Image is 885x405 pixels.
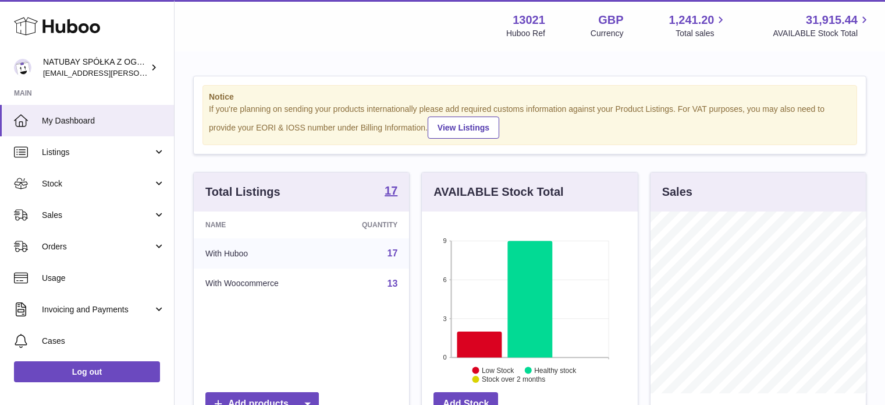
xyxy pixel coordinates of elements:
span: 1,241.20 [669,12,715,28]
div: Currency [591,28,624,39]
text: 9 [443,237,447,244]
strong: 17 [385,185,397,196]
a: 17 [388,248,398,258]
span: Total sales [676,28,727,39]
text: Low Stock [482,366,514,374]
strong: GBP [598,12,623,28]
span: Usage [42,273,165,284]
a: 13 [388,279,398,288]
span: My Dashboard [42,115,165,126]
div: Huboo Ref [506,28,545,39]
h3: Sales [662,184,692,200]
span: Listings [42,147,153,158]
a: View Listings [428,117,499,139]
td: With Huboo [194,238,328,269]
span: AVAILABLE Stock Total [773,28,871,39]
th: Quantity [328,212,410,238]
span: Invoicing and Payments [42,304,153,315]
span: Stock [42,178,153,189]
span: 31,915.44 [806,12,858,28]
img: kacper.antkowski@natubay.pl [14,59,31,76]
strong: Notice [209,91,851,103]
th: Name [194,212,328,238]
h3: AVAILABLE Stock Total [433,184,563,200]
a: 1,241.20 Total sales [669,12,728,39]
text: 0 [443,354,447,361]
span: [EMAIL_ADDRESS][PERSON_NAME][DOMAIN_NAME] [43,68,233,78]
div: NATUBAY SPÓŁKA Z OGRANICZONĄ ODPOWIEDZIALNOŚCIĄ [43,57,148,79]
h3: Total Listings [205,184,280,200]
a: Log out [14,361,160,382]
text: Stock over 2 months [482,375,545,383]
div: If you're planning on sending your products internationally please add required customs informati... [209,104,851,139]
text: 6 [443,276,447,283]
a: 17 [385,185,397,199]
text: 3 [443,315,447,322]
text: Healthy stock [534,366,577,374]
td: With Woocommerce [194,269,328,299]
strong: 13021 [513,12,545,28]
span: Sales [42,210,153,221]
a: 31,915.44 AVAILABLE Stock Total [773,12,871,39]
span: Cases [42,336,165,347]
span: Orders [42,241,153,252]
